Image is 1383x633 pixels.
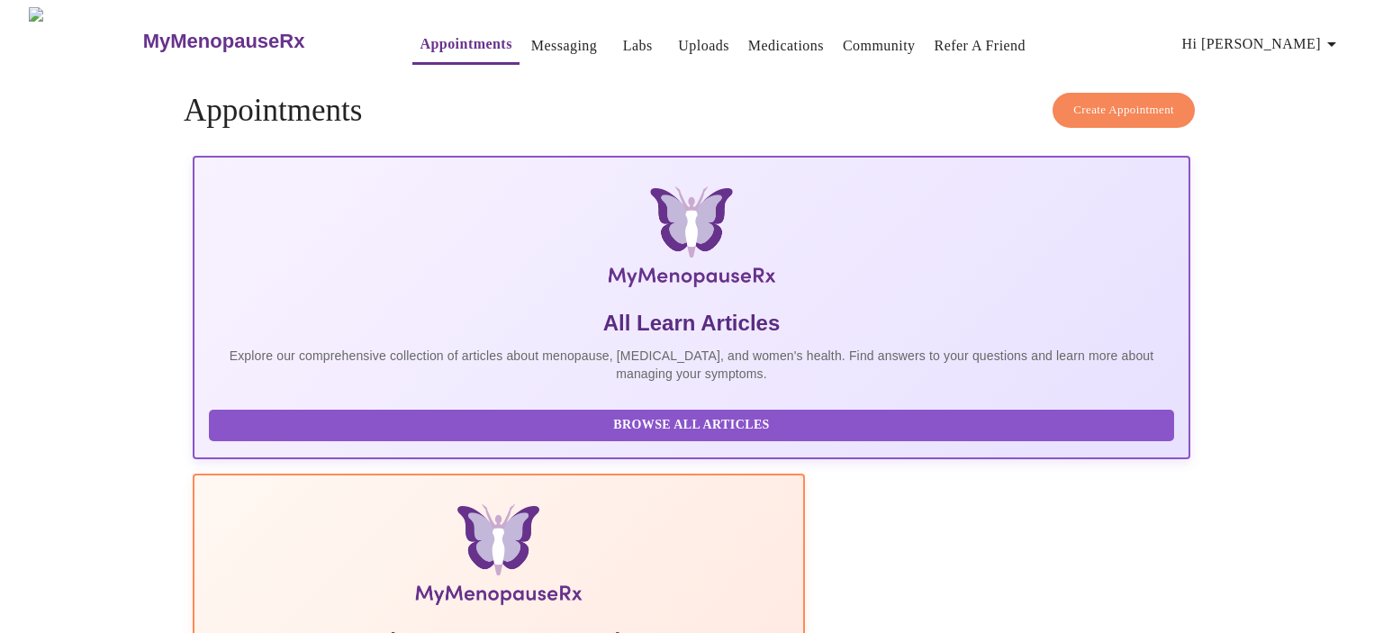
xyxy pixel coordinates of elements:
[1182,32,1342,57] span: Hi [PERSON_NAME]
[301,504,696,612] img: Menopause Manual
[524,28,604,64] button: Messaging
[927,28,1034,64] button: Refer a Friend
[209,410,1174,441] button: Browse All Articles
[358,186,1024,294] img: MyMenopauseRx Logo
[29,7,140,75] img: MyMenopauseRx Logo
[671,28,737,64] button: Uploads
[748,33,824,59] a: Medications
[420,32,511,57] a: Appointments
[184,93,1199,129] h4: Appointments
[741,28,831,64] button: Medications
[412,26,519,65] button: Appointments
[609,28,666,64] button: Labs
[678,33,729,59] a: Uploads
[140,10,376,73] a: MyMenopauseRx
[143,30,305,53] h3: MyMenopauseRx
[531,33,597,59] a: Messaging
[209,416,1179,431] a: Browse All Articles
[209,347,1174,383] p: Explore our comprehensive collection of articles about menopause, [MEDICAL_DATA], and women's hea...
[1073,100,1174,121] span: Create Appointment
[1175,26,1350,62] button: Hi [PERSON_NAME]
[1053,93,1195,128] button: Create Appointment
[623,33,653,59] a: Labs
[843,33,916,59] a: Community
[227,414,1156,437] span: Browse All Articles
[209,309,1174,338] h5: All Learn Articles
[935,33,1026,59] a: Refer a Friend
[836,28,923,64] button: Community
